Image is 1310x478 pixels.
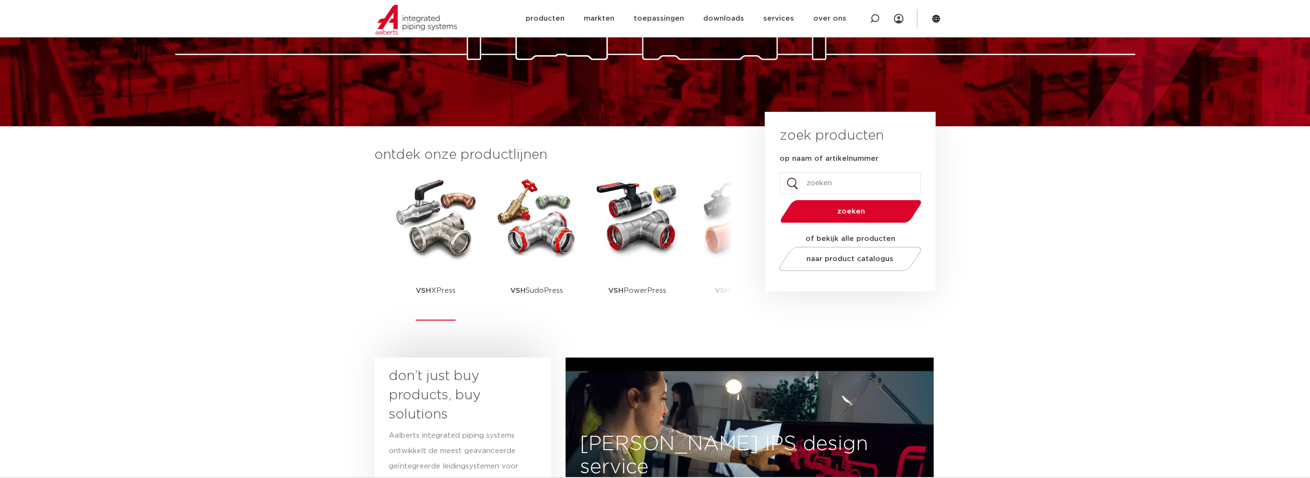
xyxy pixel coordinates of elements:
[510,261,563,321] p: SudoPress
[493,174,580,321] a: VSHSudoPress
[416,287,431,294] strong: VSH
[393,174,479,321] a: VSHXPress
[806,255,893,263] span: naar product catalogus
[715,261,761,321] p: Shurjoint
[594,174,681,321] a: VSHPowerPress
[389,367,519,424] h3: don’t just buy products, buy solutions
[510,287,526,294] strong: VSH
[374,145,733,165] h3: ontdek onze productlijnen
[780,126,884,145] h3: zoek producten
[608,287,624,294] strong: VSH
[776,247,924,271] a: naar product catalogus
[608,261,666,321] p: PowerPress
[416,261,456,321] p: XPress
[776,199,925,224] button: zoeken
[715,287,730,294] strong: VSH
[695,174,781,321] a: VSHShurjoint
[780,172,921,194] input: zoeken
[805,208,897,215] span: zoeken
[780,154,878,164] label: op naam of artikelnummer
[805,235,895,242] strong: of bekijk alle producten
